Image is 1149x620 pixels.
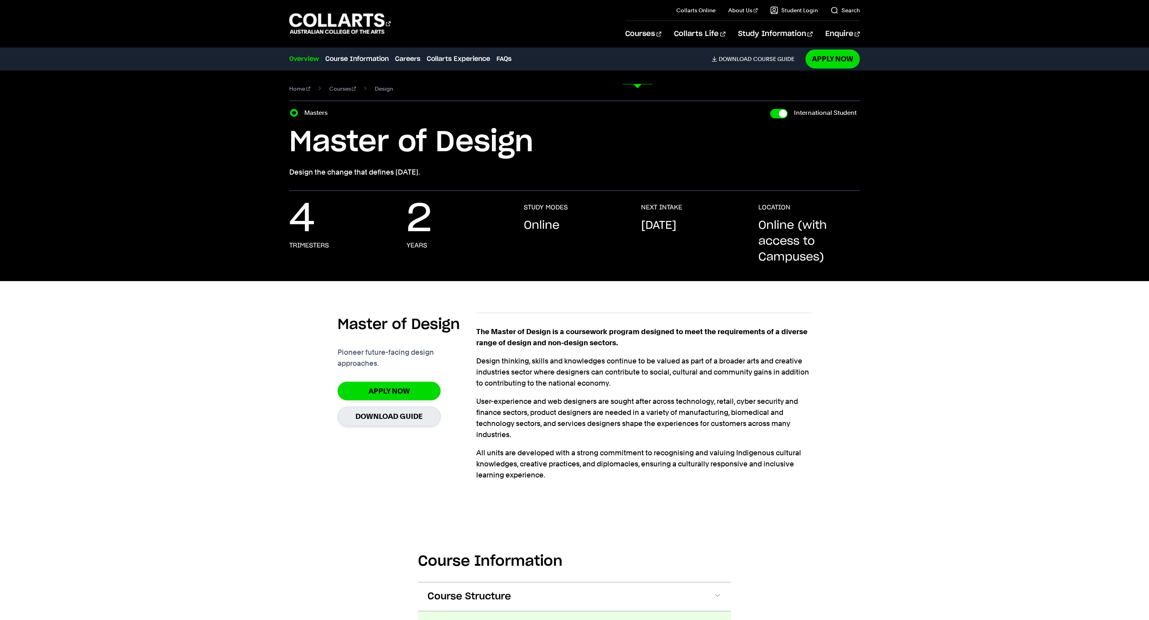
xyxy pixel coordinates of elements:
[289,83,310,94] a: Home
[427,54,490,64] a: Collarts Experience
[728,6,758,14] a: About Us
[830,6,860,14] a: Search
[641,218,676,234] p: [DATE]
[289,12,391,35] div: Go to homepage
[770,6,818,14] a: Student Login
[289,167,860,178] p: Design the change that defines [DATE].
[329,83,356,94] a: Courses
[674,21,725,47] a: Collarts Life
[289,203,315,235] p: 4
[476,447,811,481] p: All units are developed with a strong commitment to recognising and valuing Indigenous cultural k...
[758,203,790,211] h3: LOCATION
[641,203,682,211] h3: NEXT INTAKE
[712,55,801,63] a: DownloadCourse Guide
[375,83,393,94] span: Design
[524,218,559,234] p: Online
[338,407,441,426] a: Download Guide
[524,203,568,211] h3: STUDY MODES
[338,347,476,369] p: Pioneer future-facing design approaches.
[289,54,319,64] a: Overview
[476,396,811,440] p: User-experience and web designers are sought after across technology, retail, cyber security and ...
[289,242,329,249] h3: Trimesters
[719,55,752,63] span: Download
[794,107,857,118] label: International Student
[738,21,813,47] a: Study Information
[289,125,860,160] h1: Master of Design
[338,382,441,400] a: Apply now
[395,54,420,64] a: Careers
[805,49,860,68] a: Apply Now
[676,6,716,14] a: Collarts Online
[418,553,731,570] h2: Course Information
[418,582,731,611] button: Course Structure
[407,242,427,249] h3: Years
[496,54,512,64] a: FAQs
[476,327,807,347] strong: The Master of Design is a coursework program designed to meet the requirements of a diverse range...
[476,356,811,389] p: Design thinking, skills and knowledges continue to be valued as part of a broader arts and creati...
[325,54,389,64] a: Course Information
[428,590,511,603] span: Course Structure
[825,21,860,47] a: Enquire
[304,107,332,118] label: Masters
[407,203,432,235] p: 2
[625,21,661,47] a: Courses
[758,218,860,265] p: Online (with access to Campuses)
[338,316,460,333] h2: Master of Design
